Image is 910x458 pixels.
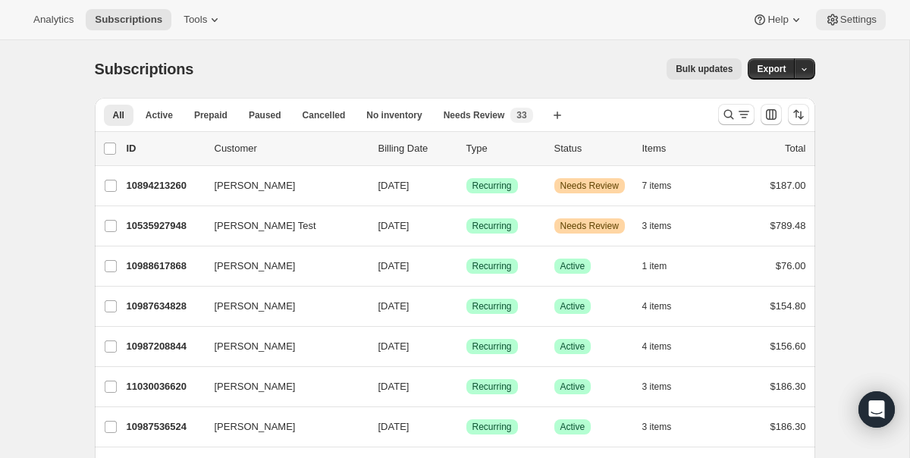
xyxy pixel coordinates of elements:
p: 10987536524 [127,419,202,434]
span: $156.60 [770,340,806,352]
span: Analytics [33,14,74,26]
span: [DATE] [378,421,409,432]
button: 3 items [642,215,689,237]
span: [DATE] [378,260,409,271]
span: 3 items [642,381,672,393]
span: [DATE] [378,381,409,392]
span: Recurring [472,180,512,192]
button: Help [743,9,812,30]
span: [DATE] [378,340,409,352]
div: IDCustomerBilling DateTypeStatusItemsTotal [127,141,806,156]
button: Sort the results [788,104,809,125]
p: 11030036620 [127,379,202,394]
span: 3 items [642,220,672,232]
div: 10988617868[PERSON_NAME][DATE]SuccessRecurringSuccessActive1 item$76.00 [127,256,806,277]
p: 10988617868 [127,259,202,274]
span: [PERSON_NAME] [215,419,296,434]
p: 10894213260 [127,178,202,193]
span: 4 items [642,300,672,312]
button: 4 items [642,296,689,317]
span: [PERSON_NAME] [215,178,296,193]
button: Tools [174,9,231,30]
span: [PERSON_NAME] [215,339,296,354]
span: $154.80 [770,300,806,312]
span: Subscriptions [95,61,194,77]
span: [PERSON_NAME] Test [215,218,316,234]
button: [PERSON_NAME] Test [206,214,357,238]
button: [PERSON_NAME] [206,254,357,278]
button: [PERSON_NAME] [206,334,357,359]
button: Subscriptions [86,9,171,30]
div: 10894213260[PERSON_NAME][DATE]SuccessRecurringWarningNeeds Review7 items$187.00 [127,175,806,196]
span: Active [560,260,585,272]
button: Export [748,58,795,80]
span: $186.30 [770,381,806,392]
span: Settings [840,14,877,26]
span: Paused [249,109,281,121]
span: [DATE] [378,220,409,231]
span: Bulk updates [676,63,733,75]
span: 33 [516,109,526,121]
span: $187.00 [770,180,806,191]
span: Active [560,421,585,433]
span: $789.48 [770,220,806,231]
div: Type [466,141,542,156]
span: Cancelled [303,109,346,121]
span: Subscriptions [95,14,162,26]
span: Help [767,14,788,26]
span: 3 items [642,421,672,433]
span: Recurring [472,381,512,393]
span: Active [560,381,585,393]
span: Active [560,340,585,353]
div: 11030036620[PERSON_NAME][DATE]SuccessRecurringSuccessActive3 items$186.30 [127,376,806,397]
button: 3 items [642,376,689,397]
span: Prepaid [194,109,227,121]
span: Needs Review [560,180,619,192]
p: Billing Date [378,141,454,156]
div: 10987634828[PERSON_NAME][DATE]SuccessRecurringSuccessActive4 items$154.80 [127,296,806,317]
div: Items [642,141,718,156]
span: $186.30 [770,421,806,432]
span: Recurring [472,220,512,232]
div: Open Intercom Messenger [858,391,895,428]
button: 7 items [642,175,689,196]
button: 1 item [642,256,684,277]
div: 10535927948[PERSON_NAME] Test[DATE]SuccessRecurringWarningNeeds Review3 items$789.48 [127,215,806,237]
span: Recurring [472,421,512,433]
button: [PERSON_NAME] [206,375,357,399]
button: Analytics [24,9,83,30]
span: [PERSON_NAME] [215,379,296,394]
p: 10987634828 [127,299,202,314]
button: Create new view [545,105,570,126]
span: 4 items [642,340,672,353]
p: 10535927948 [127,218,202,234]
button: 3 items [642,416,689,438]
span: Recurring [472,300,512,312]
button: 4 items [642,336,689,357]
span: Recurring [472,260,512,272]
div: 10987536524[PERSON_NAME][DATE]SuccessRecurringSuccessActive3 items$186.30 [127,416,806,438]
button: [PERSON_NAME] [206,174,357,198]
span: [DATE] [378,180,409,191]
div: 10987208844[PERSON_NAME][DATE]SuccessRecurringSuccessActive4 items$156.60 [127,336,806,357]
button: Search and filter results [718,104,755,125]
p: Status [554,141,630,156]
span: Recurring [472,340,512,353]
button: Settings [816,9,886,30]
span: Needs Review [560,220,619,232]
button: Customize table column order and visibility [761,104,782,125]
p: Customer [215,141,366,156]
span: Tools [184,14,207,26]
span: Active [560,300,585,312]
button: [PERSON_NAME] [206,294,357,318]
span: Needs Review [444,109,505,121]
p: 10987208844 [127,339,202,354]
span: All [113,109,124,121]
p: Total [785,141,805,156]
button: [PERSON_NAME] [206,415,357,439]
span: $76.00 [776,260,806,271]
span: 7 items [642,180,672,192]
span: No inventory [366,109,422,121]
span: [PERSON_NAME] [215,299,296,314]
button: Bulk updates [667,58,742,80]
